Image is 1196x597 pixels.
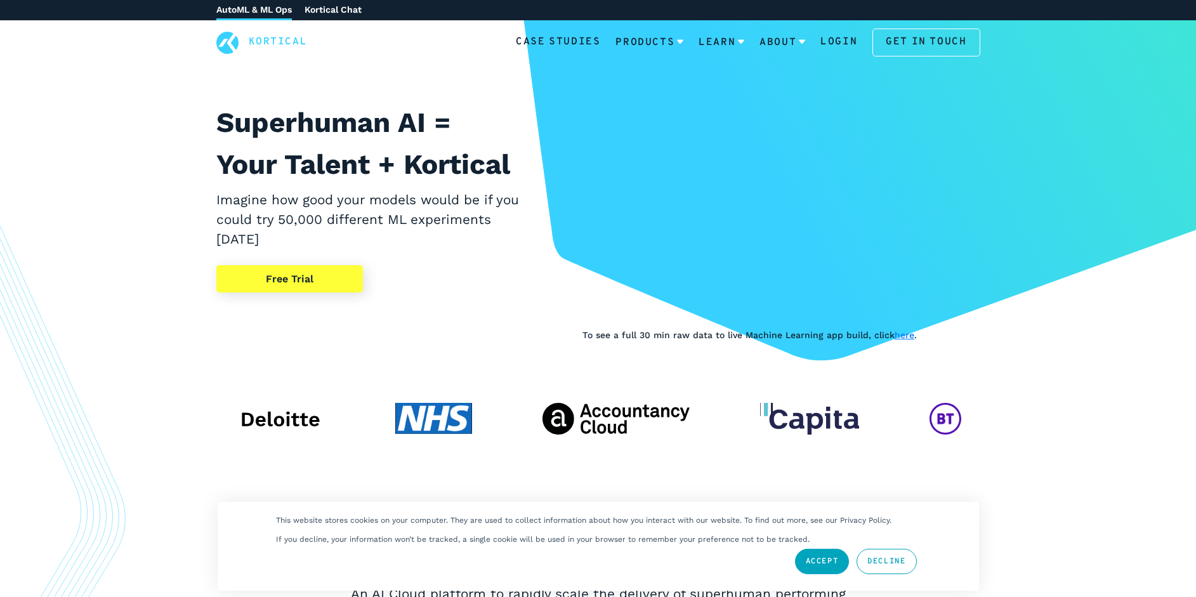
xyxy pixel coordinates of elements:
[615,26,683,59] a: Products
[216,265,363,293] a: Free Trial
[857,549,916,574] a: Decline
[249,34,308,51] a: Kortical
[820,34,857,51] a: Login
[216,102,522,185] h1: Superhuman AI = Your Talent + Kortical
[760,403,859,435] img: Capita client logo
[516,34,600,51] a: Case Studies
[276,535,810,544] p: If you decline, your information won’t be tracked, a single cookie will be used in your browser t...
[759,26,805,59] a: About
[795,549,850,574] a: Accept
[872,29,980,56] a: Get in touch
[582,102,980,325] iframe: YouTube video player
[395,403,473,435] img: NHS client logo
[699,26,744,59] a: Learn
[582,328,980,342] p: To see a full 30 min raw data to live Machine Learning app build, click .
[276,516,891,525] p: This website stores cookies on your computer. They are used to collect information about how you ...
[930,403,961,435] img: BT Global Services client logo
[542,403,690,435] img: The Accountancy Cloud client logo
[216,190,522,250] h2: Imagine how good your models would be if you could try 50,000 different ML experiments [DATE]
[895,330,914,340] a: here
[235,403,325,435] img: Deloitte client logo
